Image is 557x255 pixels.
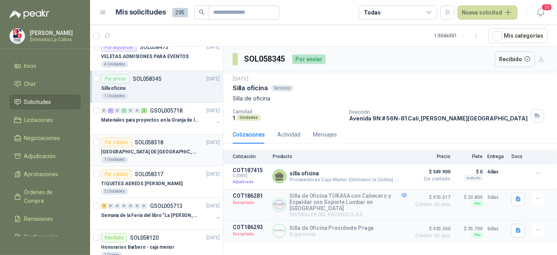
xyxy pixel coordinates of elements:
[24,215,53,223] span: Remisiones
[292,55,326,64] div: Por enviar
[411,233,450,238] span: Crédito 30 días
[233,94,548,103] p: Silla de oficina
[101,53,189,60] p: VELETAS ADMISIONES PARA EVENTOS
[289,225,374,231] p: Silla de Oficina Presidente Praga
[114,108,120,113] div: 0
[233,75,248,83] p: [DATE]
[90,135,223,166] a: Por cotizarSOL058318[DATE] [GEOGRAPHIC_DATA] DE [GEOGRAPHIC_DATA]1 Unidades
[90,71,223,103] a: Por enviarSOL058345[DATE] Silla oficina1 Unidades
[472,200,483,207] div: Flex
[455,193,483,202] p: $ 23.800
[289,231,374,237] p: Ergonomus
[237,115,261,121] div: Unidades
[101,85,125,92] p: Silla oficina
[233,130,265,139] div: Cotizaciones
[434,29,482,42] div: 1 - 50 de 351
[289,177,407,183] p: Proveedores Caja Menor (Gimnasio la Colina)
[101,93,128,99] div: 1 Unidades
[464,175,483,181] div: Incluido
[114,203,120,209] div: 0
[24,80,36,88] span: Chat
[90,166,223,198] a: Por cotizarSOL058317[DATE] TIQUETES AEREOS [PERSON_NAME]2 Unidades
[487,224,507,233] p: 6 días
[455,154,483,159] p: Flete
[233,193,268,199] p: COT186281
[206,234,220,242] p: [DATE]
[101,106,221,131] a: 0 1 0 1 0 0 2 GSOL005718[DATE] Materiales para proyectos en la Granja de la UI
[233,167,268,173] p: COT187415
[541,4,552,11] span: 20
[9,211,81,226] a: Remisiones
[9,58,81,73] a: Inicio
[458,5,517,20] button: Nueva solicitud
[206,171,220,178] p: [DATE]
[101,203,107,209] div: 4
[101,157,128,163] div: 1 Unidades
[150,108,183,113] p: GSOL005718
[9,167,81,182] a: Aprobaciones
[172,8,188,17] span: 295
[30,30,79,36] p: [PERSON_NAME]
[101,212,199,219] p: Semana de la Feria del libro "La [PERSON_NAME]"
[271,85,293,91] div: Servicios
[9,131,81,146] a: Negociaciones
[101,42,137,52] div: Por adjudicar
[349,115,527,122] p: Avenida 9N # 56N-81 Cali , [PERSON_NAME][GEOGRAPHIC_DATA]
[24,233,59,241] span: Configuración
[9,95,81,109] a: Solicitudes
[24,62,37,70] span: Inicio
[455,167,483,177] p: $ 0
[411,224,450,233] span: $ 435.360
[101,61,128,67] div: 4 Unidades
[233,115,235,121] p: 1
[9,76,81,91] a: Chat
[24,134,60,142] span: Negociaciones
[134,203,140,209] div: 0
[140,44,168,50] p: SOL058473
[101,233,127,242] div: Recibido
[206,44,220,51] p: [DATE]
[313,130,337,139] div: Mensajes
[101,244,174,251] p: Honorarios Barbero - caja menor
[121,203,127,209] div: 0
[121,108,127,113] div: 1
[233,173,268,178] span: C: [DATE]
[233,154,268,159] p: Cotización
[411,202,450,207] span: Crédito 30 días
[364,8,380,17] div: Todas
[277,130,300,139] div: Actividad
[289,170,407,177] p: silla oficina
[411,193,450,202] span: $ 970.017
[411,154,450,159] p: Precio
[233,199,268,207] p: Descartada
[533,5,548,20] button: 20
[24,98,51,106] span: Solicitudes
[349,109,527,115] p: Dirección
[233,224,268,230] p: COT186293
[9,149,81,164] a: Adjudicación
[101,138,132,147] div: Por cotizar
[9,9,49,19] img: Logo peakr
[90,39,223,71] a: Por adjudicarSOL058473[DATE] VELETAS ADMISIONES PARA EVENTOS4 Unidades
[108,108,114,113] div: 1
[394,177,415,183] div: Directo
[273,224,286,237] img: Company Logo
[455,224,483,233] p: $ 35.700
[233,178,268,186] p: Adjudicada
[472,232,483,238] div: Flex
[233,84,268,92] p: Silla oficina
[108,203,114,209] div: 0
[101,188,128,195] div: 2 Unidades
[206,202,220,210] p: [DATE]
[128,203,134,209] div: 0
[233,230,268,238] p: Descartada
[206,75,220,83] p: [DATE]
[141,203,147,209] div: 0
[206,139,220,146] p: [DATE]
[488,28,548,43] button: Mís categorías
[289,193,407,211] p: Silla de Oficina TUKASA con Cabecero y Espaldar con Soporte Lumbar en [GEOGRAPHIC_DATA]
[206,107,220,115] p: [DATE]
[150,203,183,209] p: GSOL005713
[487,167,507,177] p: 4 días
[411,177,450,181] span: De contado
